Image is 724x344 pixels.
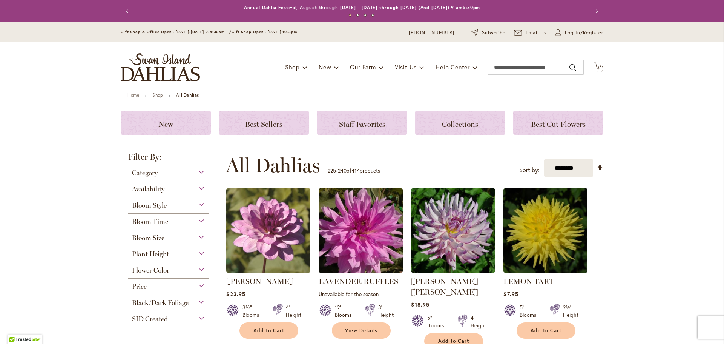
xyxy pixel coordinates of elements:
span: Flower Color [132,266,169,275]
span: Availability [132,185,164,193]
button: 2 of 4 [356,14,359,17]
span: Staff Favorites [339,120,385,129]
span: Log In/Register [565,29,603,37]
a: LAVENDER RUFFLES [319,267,403,274]
a: Shop [152,92,163,98]
a: Home [127,92,139,98]
button: 1 of 4 [349,14,351,17]
span: New [319,63,331,71]
span: 414 [351,167,360,174]
span: Category [132,169,158,177]
span: Price [132,282,147,291]
span: Add to Cart [253,327,284,334]
a: [PERSON_NAME] [PERSON_NAME] [411,277,478,296]
span: Subscribe [482,29,506,37]
span: 225 [328,167,336,174]
a: Email Us [514,29,547,37]
span: 9 [597,66,600,71]
strong: All Dahlias [176,92,199,98]
div: 3½" Blooms [242,304,264,319]
span: Our Farm [350,63,376,71]
span: View Details [345,327,377,334]
button: Add to Cart [517,322,575,339]
span: $7.95 [503,290,518,298]
a: Log In/Register [555,29,603,37]
span: Plant Height [132,250,169,258]
div: 2½' Height [563,304,578,319]
a: Best Sellers [219,111,309,135]
span: Email Us [526,29,547,37]
span: Gift Shop Open - [DATE] 10-3pm [232,29,297,34]
a: LEMON TART [503,277,554,286]
span: Bloom Time [132,218,168,226]
p: Unavailable for the season [319,290,403,298]
label: Sort by: [519,163,540,177]
a: Annual Dahlia Festival, August through [DATE] - [DATE] through [DATE] (And [DATE]) 9-am5:30pm [244,5,480,10]
span: Collections [442,120,478,129]
span: Help Center [436,63,470,71]
button: Next [588,4,603,19]
div: 4' Height [286,304,301,319]
a: Staff Favorites [317,111,407,135]
a: LEILA SAVANNA ROSE [411,267,495,274]
span: Bloom Style [132,201,167,210]
span: Visit Us [395,63,417,71]
img: LAVENDER RUFFLES [319,188,403,273]
span: SID Created [132,315,168,323]
button: Previous [121,4,136,19]
a: New [121,111,211,135]
a: LAVENDER RUFFLES [319,277,398,286]
span: Best Sellers [245,120,282,129]
button: 9 [594,62,603,73]
span: Best Cut Flowers [531,120,586,129]
button: 4 of 4 [371,14,374,17]
a: [PHONE_NUMBER] [409,29,454,37]
span: Add to Cart [531,327,561,334]
img: LAUREN MICHELE [226,188,310,273]
a: [PERSON_NAME] [226,277,293,286]
span: 240 [338,167,347,174]
img: LEMON TART [503,188,587,273]
button: 3 of 4 [364,14,367,17]
button: Add to Cart [239,322,298,339]
a: Best Cut Flowers [513,111,603,135]
span: Gift Shop & Office Open - [DATE]-[DATE] 9-4:30pm / [121,29,232,34]
div: 5" Blooms [427,314,448,329]
span: Bloom Size [132,234,164,242]
div: 4' Height [471,314,486,329]
span: Shop [285,63,300,71]
div: 5" Blooms [520,304,541,319]
span: All Dahlias [226,154,320,177]
a: store logo [121,53,200,81]
a: Subscribe [471,29,506,37]
span: $18.95 [411,301,429,308]
span: $23.95 [226,290,245,298]
span: New [158,120,173,129]
a: View Details [332,322,391,339]
p: - of products [328,165,380,177]
a: Collections [415,111,505,135]
a: LEMON TART [503,267,587,274]
div: 12" Blooms [335,304,356,319]
strong: Filter By: [121,153,216,165]
a: LAUREN MICHELE [226,267,310,274]
span: Black/Dark Foliage [132,299,189,307]
img: LEILA SAVANNA ROSE [411,188,495,273]
div: 3' Height [378,304,394,319]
